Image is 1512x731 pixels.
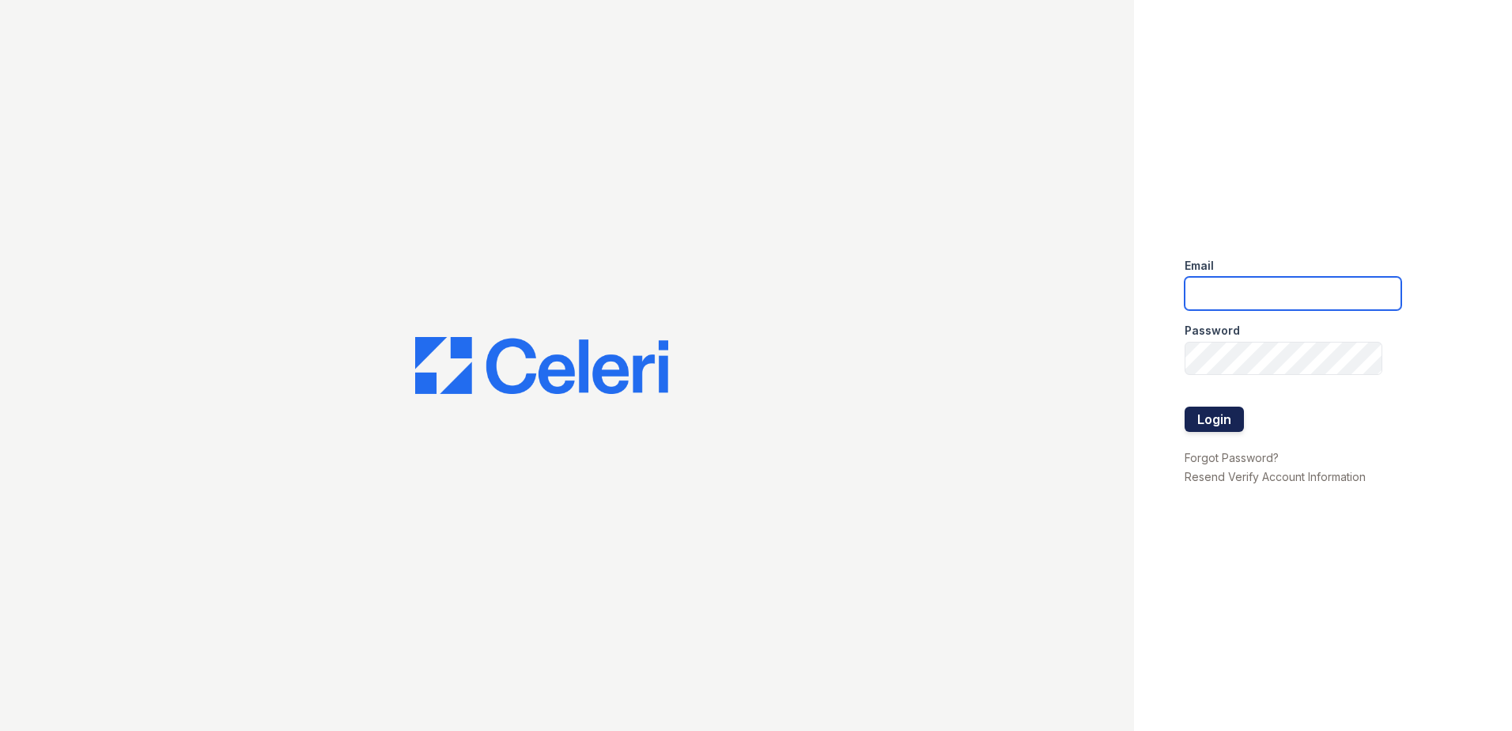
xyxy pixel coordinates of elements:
img: CE_Logo_Blue-a8612792a0a2168367f1c8372b55b34899dd931a85d93a1a3d3e32e68fde9ad4.png [415,337,668,394]
label: Email [1185,258,1214,274]
a: Resend Verify Account Information [1185,470,1366,483]
button: Login [1185,407,1244,432]
label: Password [1185,323,1240,339]
a: Forgot Password? [1185,451,1279,464]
